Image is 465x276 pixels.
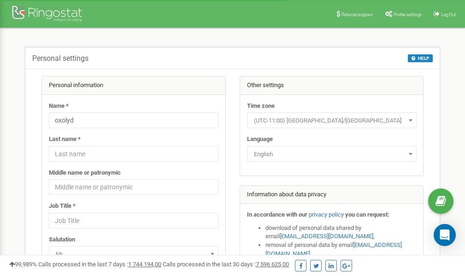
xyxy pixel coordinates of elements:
input: Middle name or patronymic [49,179,218,195]
div: Open Intercom Messenger [434,224,456,246]
span: Calls processed in the last 7 days : [38,261,161,268]
label: Language [247,135,273,144]
span: Mr. [49,246,218,262]
li: download of personal data shared by email , [265,224,417,241]
label: Salutation [49,235,75,244]
u: 1 744 194,00 [128,261,161,268]
label: Middle name or patronymic [49,169,121,177]
u: 7 596 625,00 [256,261,289,268]
label: Name * [49,102,69,111]
span: Profile settings [394,12,422,17]
a: privacy policy [309,211,344,218]
input: Job Title [49,213,218,229]
div: Information about data privacy [240,186,424,204]
button: HELP [408,54,433,62]
h5: Personal settings [32,54,88,63]
a: [EMAIL_ADDRESS][DOMAIN_NAME] [280,233,373,240]
span: 99,989% [9,261,37,268]
input: Last name [49,146,218,162]
span: (UTC-11:00) Pacific/Midway [247,112,417,128]
span: English [247,146,417,162]
span: Referral program [341,12,373,17]
input: Name [49,112,218,128]
label: Last name * [49,135,81,144]
label: Job Title * [49,202,76,211]
label: Time zone [247,102,275,111]
li: removal of personal data by email , [265,241,417,258]
div: Other settings [240,76,424,95]
span: Calls processed in the last 30 days : [163,261,289,268]
span: English [250,148,413,161]
strong: you can request: [345,211,389,218]
span: Mr. [52,248,215,261]
div: Personal information [42,76,225,95]
strong: In accordance with our [247,211,307,218]
span: (UTC-11:00) Pacific/Midway [250,114,413,127]
span: Log Out [441,12,456,17]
